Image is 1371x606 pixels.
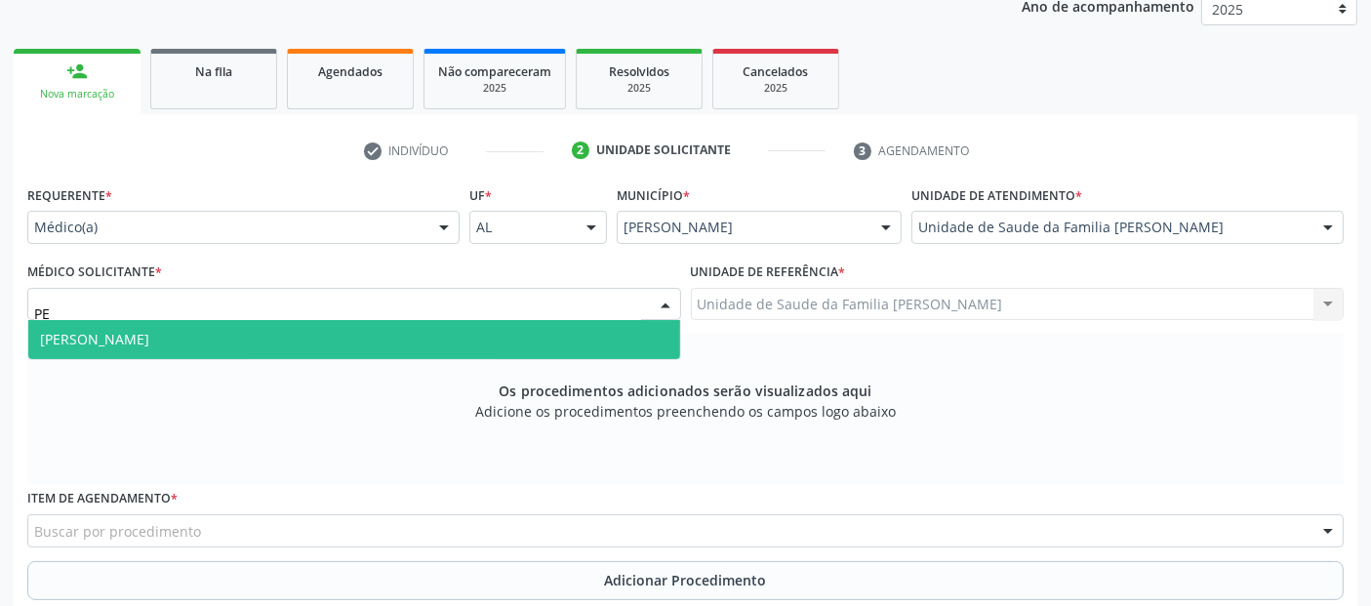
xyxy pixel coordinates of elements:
[438,63,551,80] span: Não compareceram
[605,570,767,590] span: Adicionar Procedimento
[27,561,1344,600] button: Adicionar Procedimento
[34,295,641,334] input: Médico solicitante
[27,258,162,288] label: Médico Solicitante
[195,63,232,80] span: Na fila
[727,81,825,96] div: 2025
[27,181,112,211] label: Requerente
[27,87,127,101] div: Nova marcação
[590,81,688,96] div: 2025
[499,381,871,401] span: Os procedimentos adicionados serão visualizados aqui
[475,401,896,422] span: Adicione os procedimentos preenchendo os campos logo abaixo
[918,218,1304,237] span: Unidade de Saude da Familia [PERSON_NAME]
[691,258,846,288] label: Unidade de referência
[34,521,201,542] span: Buscar por procedimento
[476,218,567,237] span: AL
[438,81,551,96] div: 2025
[596,141,731,159] div: Unidade solicitante
[318,63,383,80] span: Agendados
[911,181,1082,211] label: Unidade de atendimento
[744,63,809,80] span: Cancelados
[572,141,589,159] div: 2
[66,61,88,82] div: person_add
[40,330,149,348] span: [PERSON_NAME]
[617,181,690,211] label: Município
[624,218,862,237] span: [PERSON_NAME]
[34,218,420,237] span: Médico(a)
[27,484,178,514] label: Item de agendamento
[469,181,492,211] label: UF
[609,63,669,80] span: Resolvidos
